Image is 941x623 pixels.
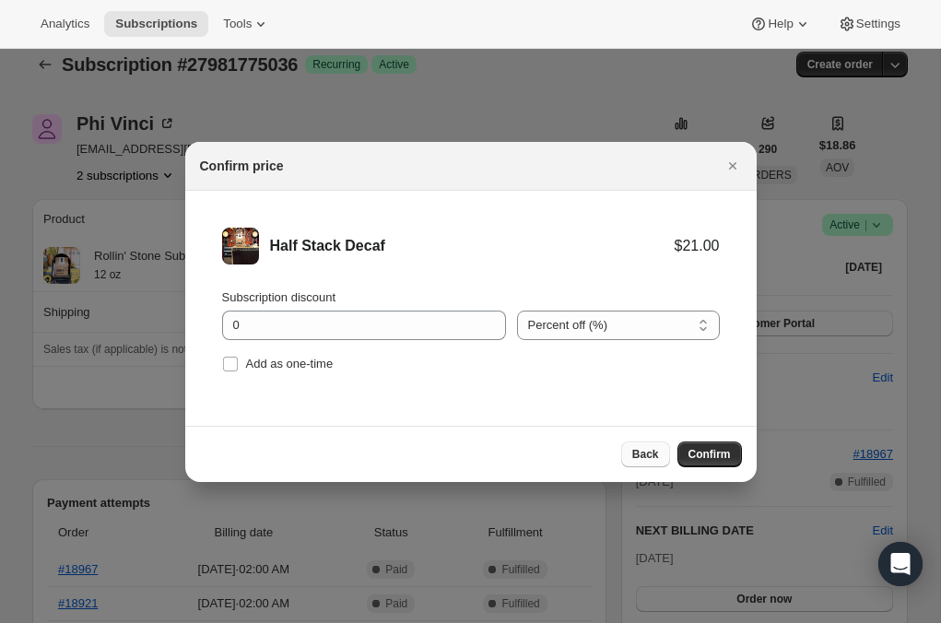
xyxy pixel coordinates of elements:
button: Tools [212,11,281,37]
div: $21.00 [675,237,720,255]
div: Open Intercom Messenger [878,542,923,586]
span: Back [632,447,659,462]
span: Analytics [41,17,89,31]
span: Subscriptions [115,17,197,31]
span: Subscription discount [222,290,336,304]
button: Close [720,153,746,179]
span: Confirm [688,447,731,462]
img: Half Stack Decaf [222,228,259,264]
span: Add as one-time [246,357,334,370]
button: Back [621,441,670,467]
button: Settings [827,11,912,37]
span: Tools [223,17,252,31]
button: Help [738,11,822,37]
button: Confirm [677,441,742,467]
span: Settings [856,17,900,31]
span: Help [768,17,793,31]
button: Subscriptions [104,11,208,37]
div: Half Stack Decaf [270,237,675,255]
h2: Confirm price [200,157,284,175]
button: Analytics [29,11,100,37]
